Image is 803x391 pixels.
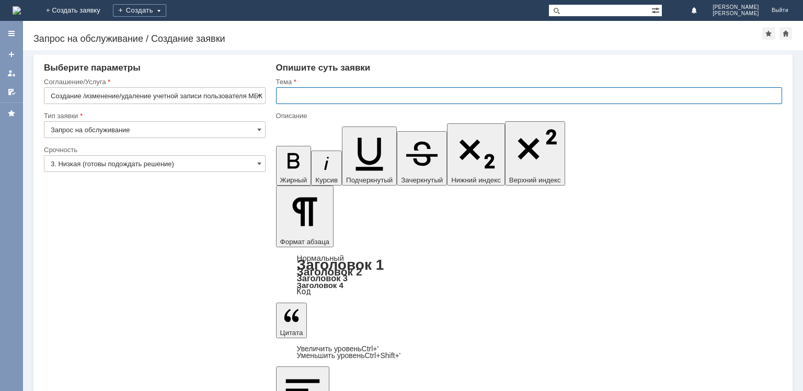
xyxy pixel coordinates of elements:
a: Перейти на домашнюю страницу [13,6,21,15]
div: Создать [113,4,166,17]
span: Зачеркнутый [401,176,443,184]
a: Заголовок 3 [297,273,348,283]
div: Описание [276,112,780,119]
div: Добавить в избранное [762,27,775,40]
a: Мои согласования [3,84,20,100]
span: Ctrl+' [362,344,379,353]
div: Формат абзаца [276,255,782,295]
button: Подчеркнутый [342,126,397,186]
span: [PERSON_NAME] [713,4,759,10]
span: Выберите параметры [44,63,141,73]
span: Верхний индекс [509,176,561,184]
a: Заголовок 2 [297,266,362,278]
span: Цитата [280,329,303,337]
div: Цитата [276,346,782,359]
button: Верхний индекс [505,121,565,186]
div: Срочность [44,146,263,153]
a: Заголовок 1 [297,257,384,273]
button: Цитата [276,303,307,338]
span: Ctrl+Shift+' [364,351,400,360]
span: Подчеркнутый [346,176,393,184]
span: Нижний индекс [451,176,501,184]
a: Код [297,287,311,296]
button: Зачеркнутый [397,131,447,186]
span: Опишите суть заявки [276,63,371,73]
div: Тип заявки [44,112,263,119]
a: Создать заявку [3,46,20,63]
div: Тема [276,78,780,85]
div: Соглашение/Услуга [44,78,263,85]
div: Сделать домашней страницей [779,27,792,40]
a: Decrease [297,351,401,360]
button: Жирный [276,146,312,186]
div: Запрос на обслуживание / Создание заявки [33,33,762,44]
button: Курсив [311,151,342,186]
a: Increase [297,344,379,353]
span: Расширенный поиск [651,5,662,15]
a: Заголовок 4 [297,281,343,290]
a: Мои заявки [3,65,20,82]
span: [PERSON_NAME] [713,10,759,17]
button: Формат абзаца [276,186,334,247]
span: Жирный [280,176,307,184]
span: Формат абзаца [280,238,329,246]
a: Нормальный [297,254,344,262]
button: Нижний индекс [447,123,505,186]
span: Курсив [315,176,338,184]
img: logo [13,6,21,15]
